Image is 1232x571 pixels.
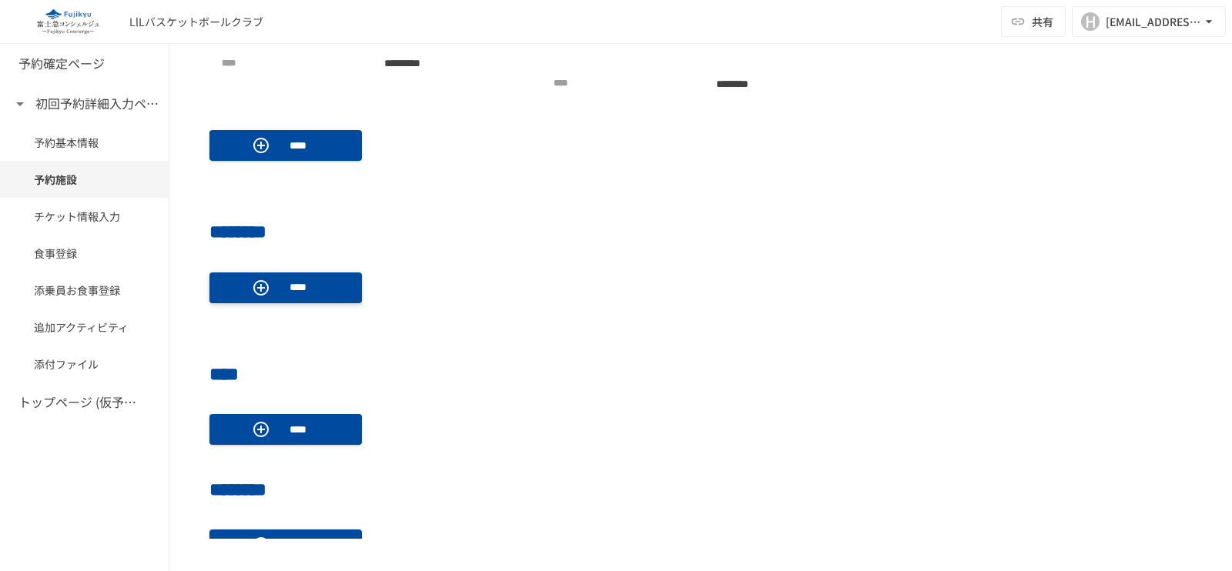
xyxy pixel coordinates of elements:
[1072,6,1226,37] button: H[EMAIL_ADDRESS][PERSON_NAME][DOMAIN_NAME]
[18,54,105,74] h6: 予約確定ページ
[1001,6,1066,37] button: 共有
[34,282,135,299] span: 添乗員お食事登録
[1106,12,1201,32] div: [EMAIL_ADDRESS][PERSON_NAME][DOMAIN_NAME]
[34,208,135,225] span: チケット情報入力
[129,14,263,30] div: LlLバスケットボールクラブ
[35,94,159,114] h6: 初回予約詳細入力ページ
[34,319,135,336] span: 追加アクティビティ
[34,356,135,372] span: 添付ファイル
[18,392,142,412] h6: トップページ (仮予約一覧)
[34,245,135,262] span: 食事登録
[1032,13,1053,30] span: 共有
[34,134,135,151] span: 予約基本情報
[1081,12,1100,31] div: H
[34,171,135,188] span: 予約施設
[18,9,117,34] img: eQeGXtYPV2fEKIA3pizDiVdzO5gJTl2ahLbsPaD2E4R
